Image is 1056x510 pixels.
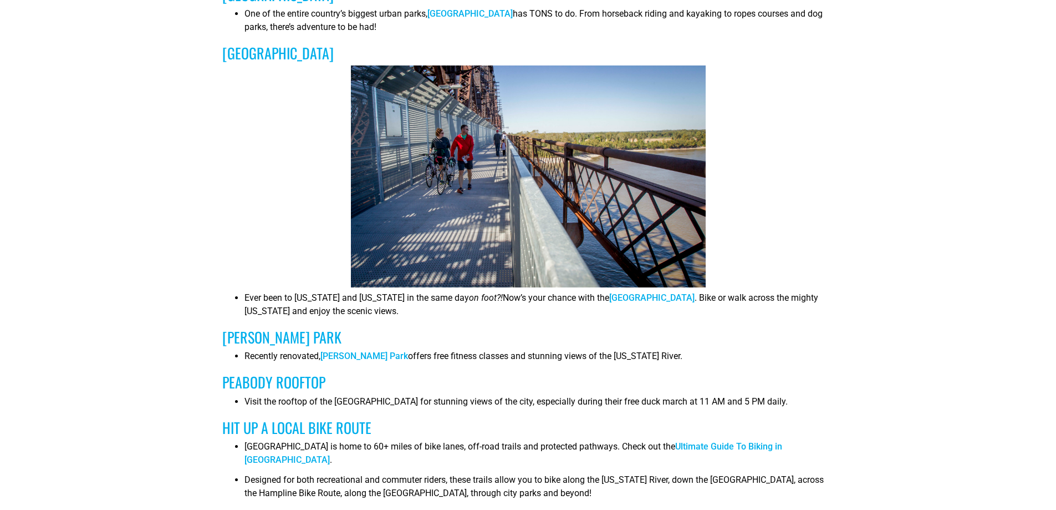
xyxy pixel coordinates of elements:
span: Designed for both recreational and commuter riders, these trails allow you to bike along the [US_... [244,474,824,498]
span: [GEOGRAPHIC_DATA] is home to 60+ miles of bike lanes, off-road trails and protected pathways. Che... [244,441,782,465]
li: One of the entire country’s biggest urban parks, has TONS to do. From horseback riding and kayaki... [244,7,834,41]
li: Visit the rooftop of the [GEOGRAPHIC_DATA] for stunning views of the city, especially during thei... [244,395,834,415]
a: Ultimate Guide To Biking in [GEOGRAPHIC_DATA] [244,441,782,465]
a: [GEOGRAPHIC_DATA] [609,292,695,303]
li: Recently renovated, offers free fitness classes and stunning views of the [US_STATE] River. [244,350,834,370]
h3: Peabody Rooftop [222,373,834,391]
em: on foot?! [469,292,503,303]
h3: Hit Up a local Bike Route [222,419,834,436]
h3: [PERSON_NAME] Park [222,329,834,346]
li: Ever been to [US_STATE] and [US_STATE] in the same day Now’s your chance with the . Bike or walk ... [244,291,834,325]
h3: [GEOGRAPHIC_DATA] [222,44,834,62]
a: [PERSON_NAME] Park [320,351,408,361]
a: [GEOGRAPHIC_DATA] [427,8,513,19]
